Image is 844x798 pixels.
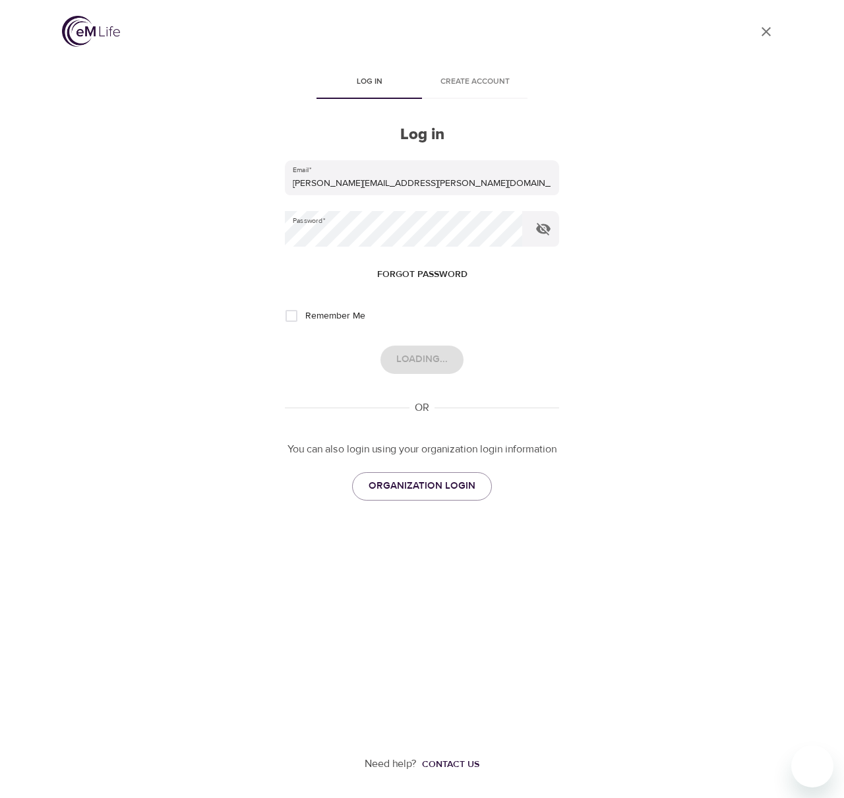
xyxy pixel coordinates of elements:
[352,472,492,500] a: ORGANIZATION LOGIN
[791,745,833,787] iframe: Button to launch messaging window
[409,400,435,415] div: OR
[285,442,559,457] p: You can also login using your organization login information
[285,67,559,99] div: disabled tabs example
[324,75,414,89] span: Log in
[365,756,417,772] p: Need help?
[430,75,520,89] span: Create account
[305,309,365,323] span: Remember Me
[422,758,479,771] div: Contact us
[417,758,479,771] a: Contact us
[377,266,467,283] span: Forgot password
[372,262,473,287] button: Forgot password
[62,16,120,47] img: logo
[750,16,782,47] a: close
[285,125,559,144] h2: Log in
[369,477,475,495] span: ORGANIZATION LOGIN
